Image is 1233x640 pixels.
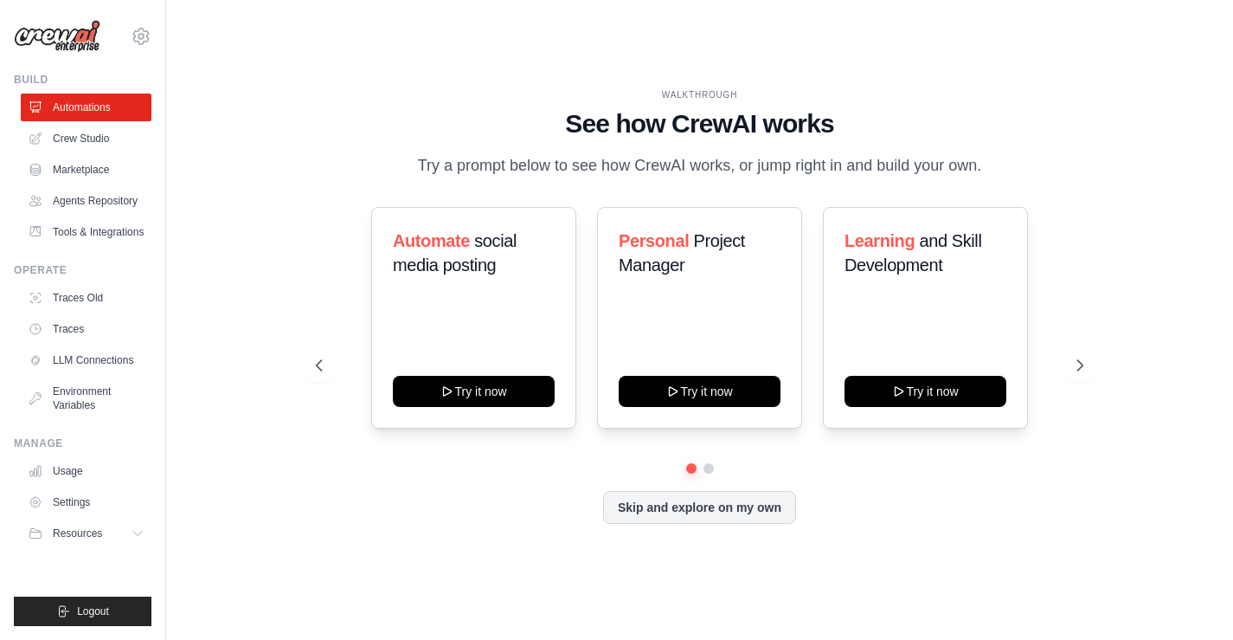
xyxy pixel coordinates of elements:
[14,436,151,450] div: Manage
[844,376,1006,407] button: Try it now
[21,284,151,312] a: Traces Old
[603,491,796,524] button: Skip and explore on my own
[21,488,151,516] a: Settings
[53,527,102,540] span: Resources
[21,378,151,419] a: Environment Variables
[844,231,981,275] span: and Skill Development
[21,315,151,343] a: Traces
[316,108,1083,139] h1: See how CrewAI works
[21,457,151,485] a: Usage
[316,88,1083,101] div: WALKTHROUGH
[619,376,780,407] button: Try it now
[393,231,517,275] span: social media posting
[14,597,151,626] button: Logout
[393,231,470,250] span: Automate
[77,604,109,618] span: Logout
[14,263,151,277] div: Operate
[14,20,100,53] img: Logo
[619,231,689,250] span: Personal
[21,346,151,374] a: LLM Connections
[21,156,151,184] a: Marketplace
[21,94,151,121] a: Automations
[409,153,991,178] p: Try a prompt below to see how CrewAI works, or jump right in and build your own.
[393,376,555,407] button: Try it now
[14,73,151,87] div: Build
[619,231,745,275] span: Project Manager
[21,218,151,246] a: Tools & Integrations
[21,520,151,547] button: Resources
[21,125,151,152] a: Crew Studio
[844,231,915,250] span: Learning
[21,187,151,215] a: Agents Repository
